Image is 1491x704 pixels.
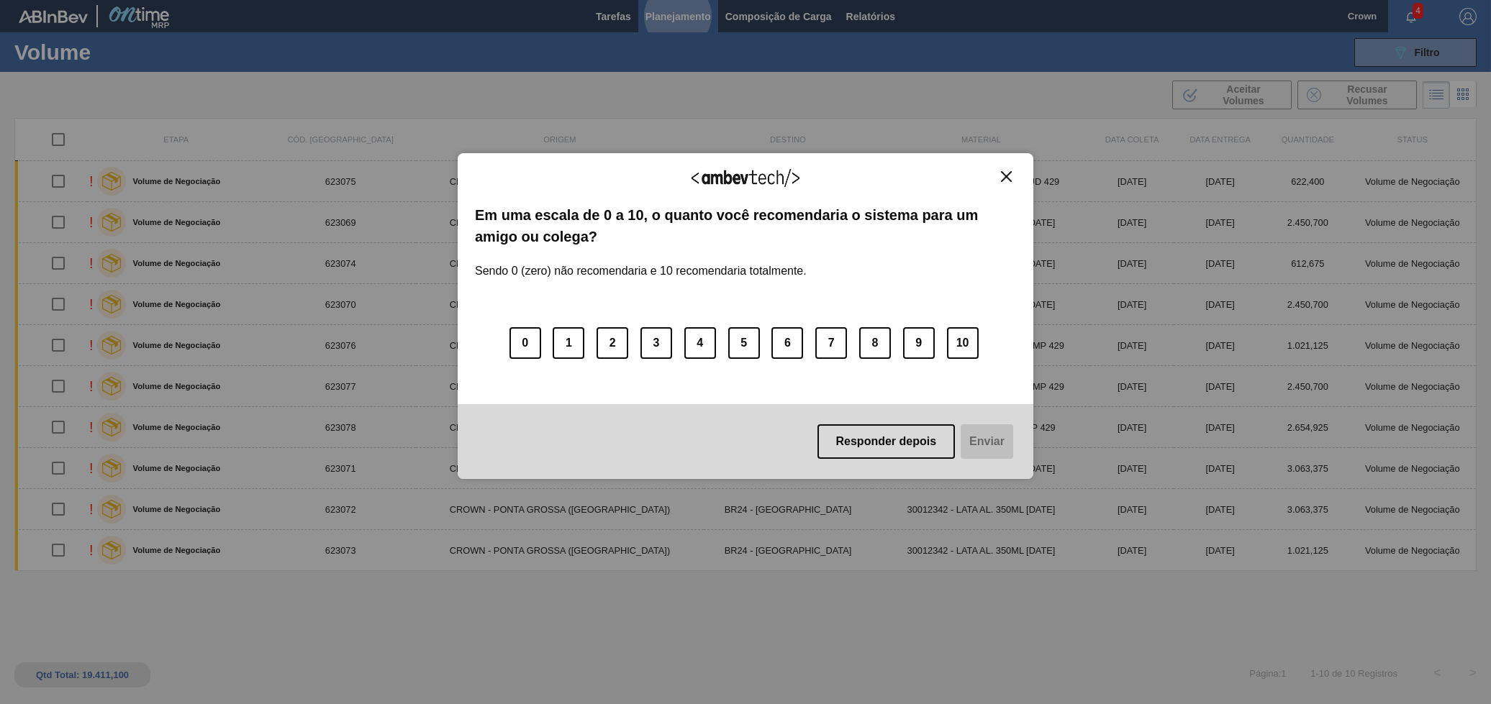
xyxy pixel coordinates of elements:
[771,327,803,359] button: 6
[815,327,847,359] button: 7
[553,327,584,359] button: 1
[997,170,1016,183] button: Close
[475,204,1016,248] label: Em uma escala de 0 a 10, o quanto você recomendaria o sistema para um amigo ou colega?
[597,327,628,359] button: 2
[1001,171,1012,182] img: Close
[692,169,799,187] img: Logo Ambevtech
[859,327,891,359] button: 8
[509,327,541,359] button: 0
[684,327,716,359] button: 4
[947,327,979,359] button: 10
[817,424,956,459] button: Responder depois
[640,327,672,359] button: 3
[903,327,935,359] button: 9
[475,247,807,278] label: Sendo 0 (zero) não recomendaria e 10 recomendaria totalmente.
[728,327,760,359] button: 5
